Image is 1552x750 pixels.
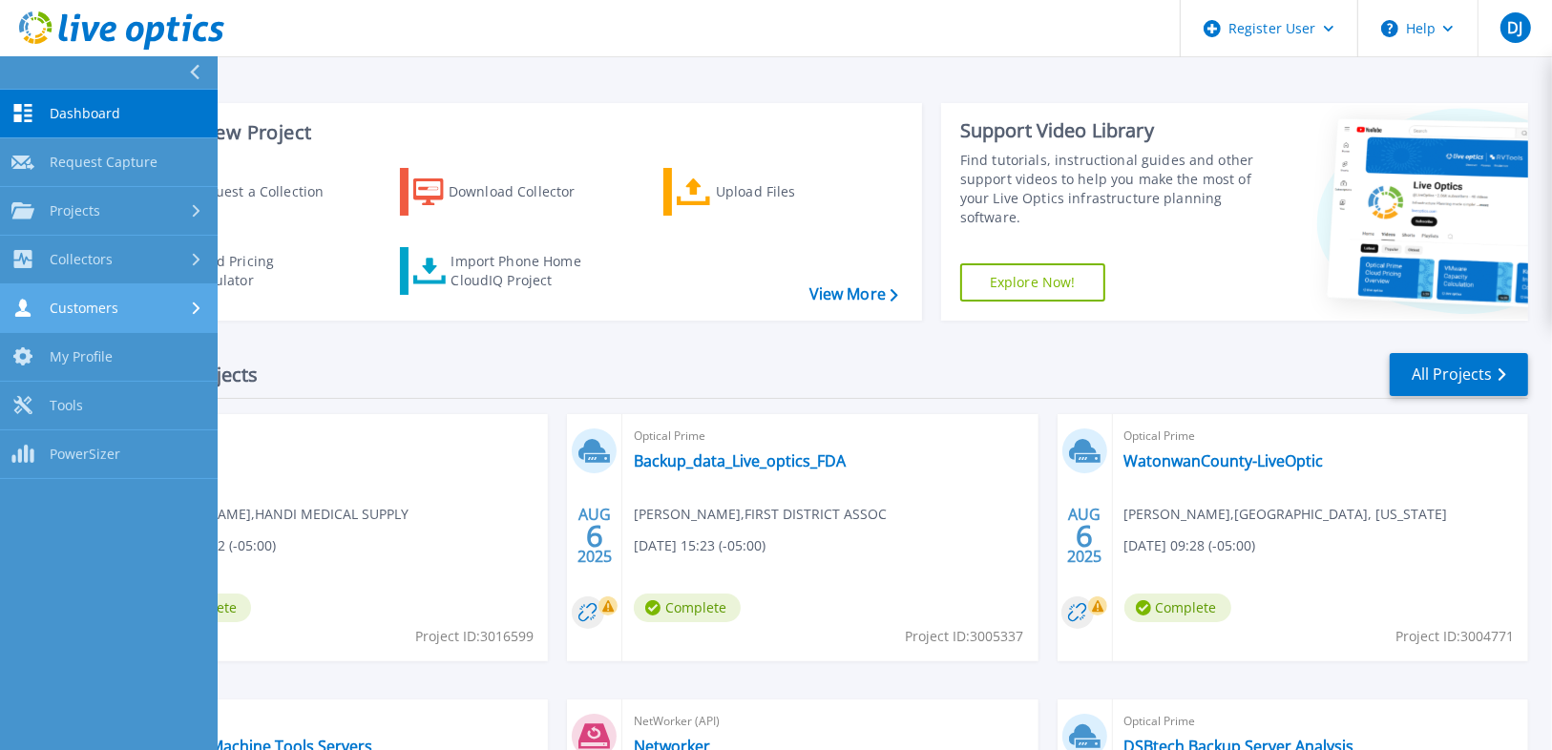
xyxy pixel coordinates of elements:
[50,397,83,414] span: Tools
[451,252,599,290] div: Import Phone Home CloudIQ Project
[1124,535,1256,556] span: [DATE] 09:28 (-05:00)
[577,501,613,571] div: AUG 2025
[1124,504,1448,525] span: [PERSON_NAME] , [GEOGRAPHIC_DATA], [US_STATE]
[1395,626,1514,647] span: Project ID: 3004771
[50,202,100,219] span: Projects
[449,173,601,211] div: Download Collector
[50,154,157,171] span: Request Capture
[136,247,348,295] a: Cloud Pricing Calculator
[50,446,120,463] span: PowerSizer
[415,626,534,647] span: Project ID: 3016599
[906,626,1024,647] span: Project ID: 3005337
[586,528,603,544] span: 6
[1124,594,1231,622] span: Complete
[634,535,766,556] span: [DATE] 15:23 (-05:00)
[50,105,120,122] span: Dashboard
[187,252,340,290] div: Cloud Pricing Calculator
[50,300,118,317] span: Customers
[144,711,536,732] span: Optical Prime
[1124,711,1517,732] span: Optical Prime
[1390,353,1528,396] a: All Projects
[136,122,897,143] h3: Start a New Project
[50,251,113,268] span: Collectors
[663,168,876,216] a: Upload Files
[716,173,869,211] div: Upload Files
[1124,426,1517,447] span: Optical Prime
[1066,501,1102,571] div: AUG 2025
[190,173,343,211] div: Request a Collection
[1124,451,1324,470] a: WatonwanCounty-LiveOptic
[1076,528,1093,544] span: 6
[1507,20,1522,35] span: DJ
[144,504,409,525] span: [PERSON_NAME] , HANDI MEDICAL SUPPLY
[634,504,887,525] span: [PERSON_NAME] , FIRST DISTRICT ASSOC
[136,168,348,216] a: Request a Collection
[634,451,846,470] a: Backup_data_Live_optics_FDA
[634,426,1026,447] span: Optical Prime
[960,263,1105,302] a: Explore Now!
[809,285,898,303] a: View More
[634,711,1026,732] span: NetWorker (API)
[960,151,1256,227] div: Find tutorials, instructional guides and other support videos to help you make the most of your L...
[634,594,741,622] span: Complete
[400,168,613,216] a: Download Collector
[144,426,536,447] span: Optical Prime
[960,118,1256,143] div: Support Video Library
[50,348,113,365] span: My Profile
